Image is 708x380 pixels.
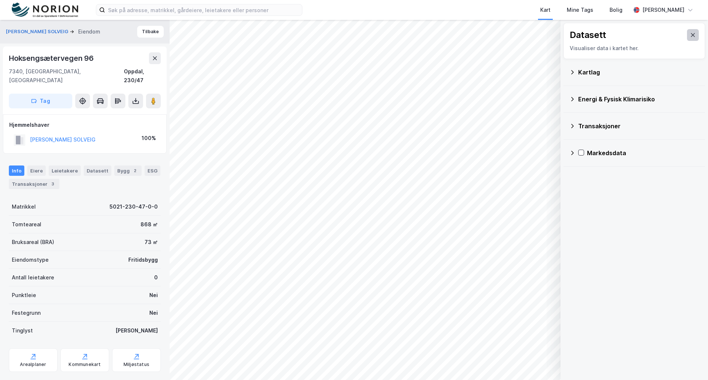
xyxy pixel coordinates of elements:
div: Datasett [84,165,111,176]
div: Leietakere [49,165,81,176]
div: [PERSON_NAME] [115,326,158,335]
div: Transaksjoner [578,122,699,130]
div: Hoksengsætervegen 96 [9,52,95,64]
div: Energi & Fysisk Klimarisiko [578,95,699,104]
button: Tilbake [137,26,164,38]
div: 868 ㎡ [140,220,158,229]
div: Kartlag [578,68,699,77]
iframe: Chat Widget [671,345,708,380]
div: 0 [154,273,158,282]
div: Tinglyst [12,326,33,335]
div: Visualiser data i kartet her. [570,44,699,53]
div: Hjemmelshaver [9,121,160,129]
div: Bruksareal (BRA) [12,238,54,247]
div: [PERSON_NAME] [642,6,684,14]
div: 2 [131,167,139,174]
button: Tag [9,94,72,108]
input: Søk på adresse, matrikkel, gårdeiere, leietakere eller personer [105,4,302,15]
img: norion-logo.80e7a08dc31c2e691866.png [12,3,78,18]
div: Markedsdata [587,149,699,157]
button: [PERSON_NAME] SOLVEIG [6,28,70,35]
div: Antall leietakere [12,273,54,282]
div: Info [9,165,24,176]
div: Mine Tags [567,6,593,14]
div: Matrikkel [12,202,36,211]
div: Fritidsbygg [128,255,158,264]
div: Kommunekart [69,362,101,367]
div: Arealplaner [20,362,46,367]
div: Festegrunn [12,308,41,317]
div: 100% [142,134,156,143]
div: Tomteareal [12,220,41,229]
div: 5021-230-47-0-0 [110,202,158,211]
div: Punktleie [12,291,36,300]
div: 7340, [GEOGRAPHIC_DATA], [GEOGRAPHIC_DATA] [9,67,124,85]
div: Eiendomstype [12,255,49,264]
div: Transaksjoner [9,179,59,189]
div: Kart [540,6,551,14]
div: 73 ㎡ [145,238,158,247]
div: Eiere [27,165,46,176]
div: 3 [49,180,56,188]
div: Bygg [114,165,142,176]
div: Nei [149,291,158,300]
div: Miljøstatus [124,362,149,367]
div: Eiendom [78,27,100,36]
div: Nei [149,308,158,317]
div: Bolig [610,6,622,14]
div: Oppdal, 230/47 [124,67,161,85]
div: Datasett [570,29,606,41]
div: ESG [145,165,160,176]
